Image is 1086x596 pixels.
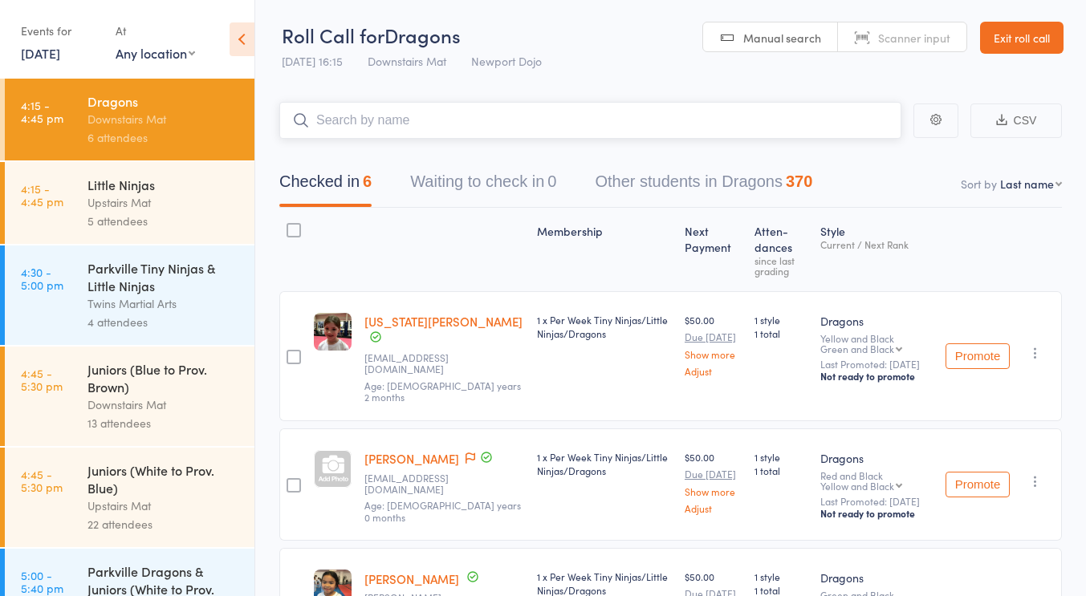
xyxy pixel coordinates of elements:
small: alexanderbiley@gmail.com [364,352,524,375]
span: 1 total [755,326,807,340]
small: Due [DATE] [685,331,742,343]
time: 4:30 - 5:00 pm [21,266,63,291]
span: Manual search [743,30,821,46]
a: [DATE] [21,44,60,62]
div: Yellow and Black [820,333,933,354]
a: [PERSON_NAME] [364,450,459,467]
div: 5 attendees [87,212,241,230]
div: Not ready to promote [820,507,933,520]
time: 4:15 - 4:45 pm [21,99,63,124]
div: 1 x Per Week Tiny Ninjas/Little Ninjas/Dragons [537,313,672,340]
button: Waiting to check in0 [410,164,556,207]
a: 4:15 -4:45 pmDragonsDownstairs Mat6 attendees [5,79,254,160]
div: Upstairs Mat [87,193,241,212]
a: 4:45 -5:30 pmJuniors (White to Prov. Blue)Upstairs Mat22 attendees [5,448,254,547]
div: Style [814,215,939,284]
button: Promote [946,472,1010,497]
button: Other students in Dragons370 [595,164,812,207]
button: Checked in6 [279,164,372,207]
div: 1 x Per Week Tiny Ninjas/Little Ninjas/Dragons [537,450,672,477]
a: Exit roll call [980,22,1064,54]
div: Yellow and Black [820,480,894,491]
div: Current / Next Rank [820,239,933,249]
span: Newport Dojo [471,53,542,69]
a: 4:30 -5:00 pmParkville Tiny Ninjas & Little NinjasTwins Martial Arts4 attendees [5,245,254,345]
div: Red and Black [820,470,933,491]
div: 6 [363,172,372,190]
a: Show more [685,486,742,497]
div: Not ready to promote [820,370,933,383]
time: 4:45 - 5:30 pm [21,367,63,392]
a: Adjust [685,503,742,513]
div: since last grading [755,255,807,276]
div: 13 attendees [87,414,241,432]
a: Show more [685,349,742,359]
div: Upstairs Mat [87,497,241,515]
div: 22 attendees [87,515,241,533]
span: Roll Call for [282,22,384,48]
time: 5:00 - 5:40 pm [21,569,63,594]
span: 1 total [755,464,807,477]
button: Promote [946,343,1010,369]
span: Dragons [384,22,461,48]
small: Due [DATE] [685,468,742,480]
time: 4:45 - 5:30 pm [21,468,63,493]
div: Green and Black [820,343,894,354]
a: 4:45 -5:30 pmJuniors (Blue to Prov. Brown)Downstairs Mat13 attendees [5,347,254,446]
time: 4:15 - 4:45 pm [21,182,63,208]
div: Atten­dances [748,215,814,284]
label: Sort by [961,176,997,192]
a: Adjust [685,366,742,376]
a: 4:15 -4:45 pmLittle NinjasUpstairs Mat5 attendees [5,162,254,244]
small: Last Promoted: [DATE] [820,359,933,370]
input: Search by name [279,102,901,139]
span: 1 style [755,313,807,326]
div: Downstairs Mat [87,395,241,414]
div: Dragons [820,313,933,329]
div: Membership [531,215,678,284]
small: Last Promoted: [DATE] [820,496,933,507]
div: Juniors (Blue to Prov. Brown) [87,360,241,395]
div: 0 [547,172,556,190]
div: Little Ninjas [87,176,241,193]
div: Last name [1000,176,1054,192]
span: Scanner input [878,30,950,46]
div: 6 attendees [87,128,241,147]
div: Twins Martial Arts [87,294,241,313]
div: Juniors (White to Prov. Blue) [87,461,241,497]
div: Dragons [820,450,933,466]
div: At [116,18,195,44]
span: Age: [DEMOGRAPHIC_DATA] years 2 months [364,379,521,403]
div: Next Payment [678,215,748,284]
div: Any location [116,44,195,62]
div: 4 attendees [87,313,241,331]
div: 370 [786,172,812,190]
button: CSV [970,103,1062,138]
img: image1744786825.png [314,313,352,351]
span: 1 style [755,570,807,583]
a: [US_STATE][PERSON_NAME] [364,313,523,330]
small: Katemccutcheon@icloud.com [364,472,524,496]
div: Parkville Tiny Ninjas & Little Ninjas [87,259,241,294]
a: [PERSON_NAME] [364,570,459,587]
div: Downstairs Mat [87,110,241,128]
div: Dragons [87,92,241,110]
span: Age: [DEMOGRAPHIC_DATA] years 0 months [364,498,521,523]
div: Events for [21,18,100,44]
span: [DATE] 16:15 [282,53,343,69]
div: Dragons [820,570,933,586]
span: 1 style [755,450,807,464]
div: $50.00 [685,313,742,376]
div: $50.00 [685,450,742,513]
span: Downstairs Mat [368,53,446,69]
